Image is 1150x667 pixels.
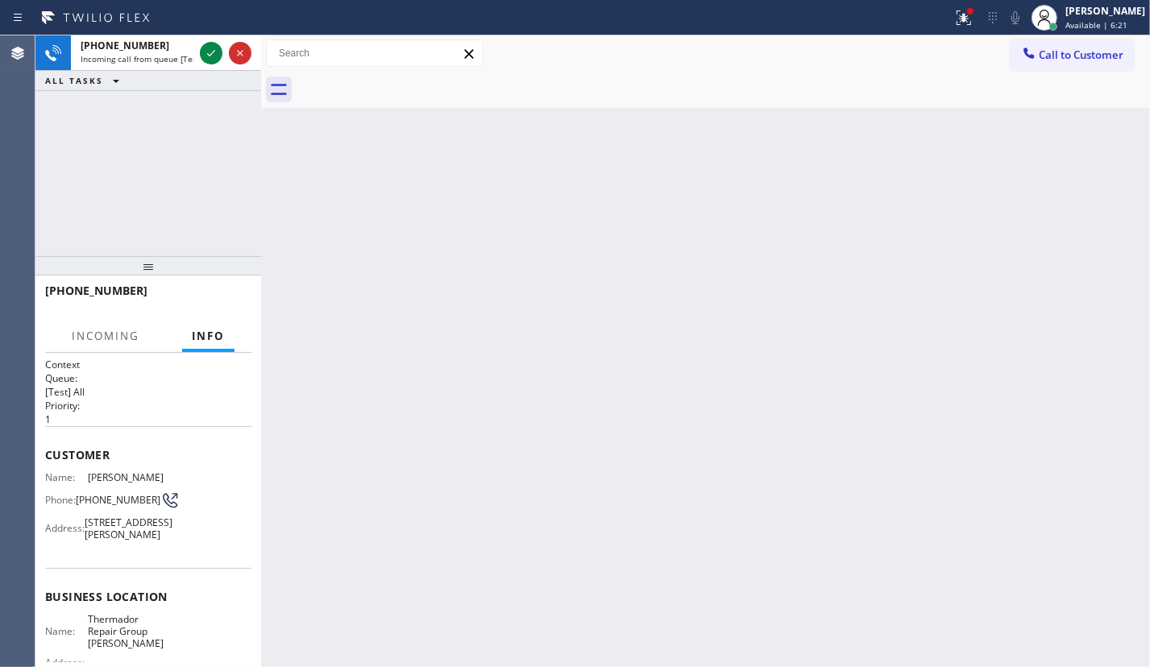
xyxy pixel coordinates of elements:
span: [STREET_ADDRESS][PERSON_NAME] [85,516,172,541]
span: Name: [45,471,88,483]
span: Call to Customer [1039,48,1123,62]
span: Address: [45,522,85,534]
span: Phone: [45,494,76,506]
p: [Test] All [45,385,251,399]
span: [PHONE_NUMBER] [45,283,147,298]
button: Incoming [62,321,149,352]
span: [PERSON_NAME] [88,471,168,483]
button: Accept [200,42,222,64]
button: Reject [229,42,251,64]
div: [PERSON_NAME] [1065,4,1145,18]
button: Call to Customer [1011,39,1134,70]
span: [PHONE_NUMBER] [76,494,160,506]
h2: Priority: [45,399,251,412]
span: [PHONE_NUMBER] [81,39,169,52]
input: Search [267,40,483,66]
span: Incoming [72,329,139,343]
button: Info [182,321,235,352]
span: Business location [45,589,251,604]
span: Thermador Repair Group [PERSON_NAME] [88,613,168,650]
span: ALL TASKS [45,75,103,86]
span: Info [192,329,225,343]
span: Name: [45,625,88,637]
h1: Context [45,358,251,371]
button: ALL TASKS [35,71,135,90]
p: 1 [45,412,251,426]
span: Incoming call from queue [Test] All [81,53,214,64]
button: Mute [1004,6,1027,29]
span: Customer [45,447,251,462]
h2: Queue: [45,371,251,385]
span: Available | 6:21 [1065,19,1127,31]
